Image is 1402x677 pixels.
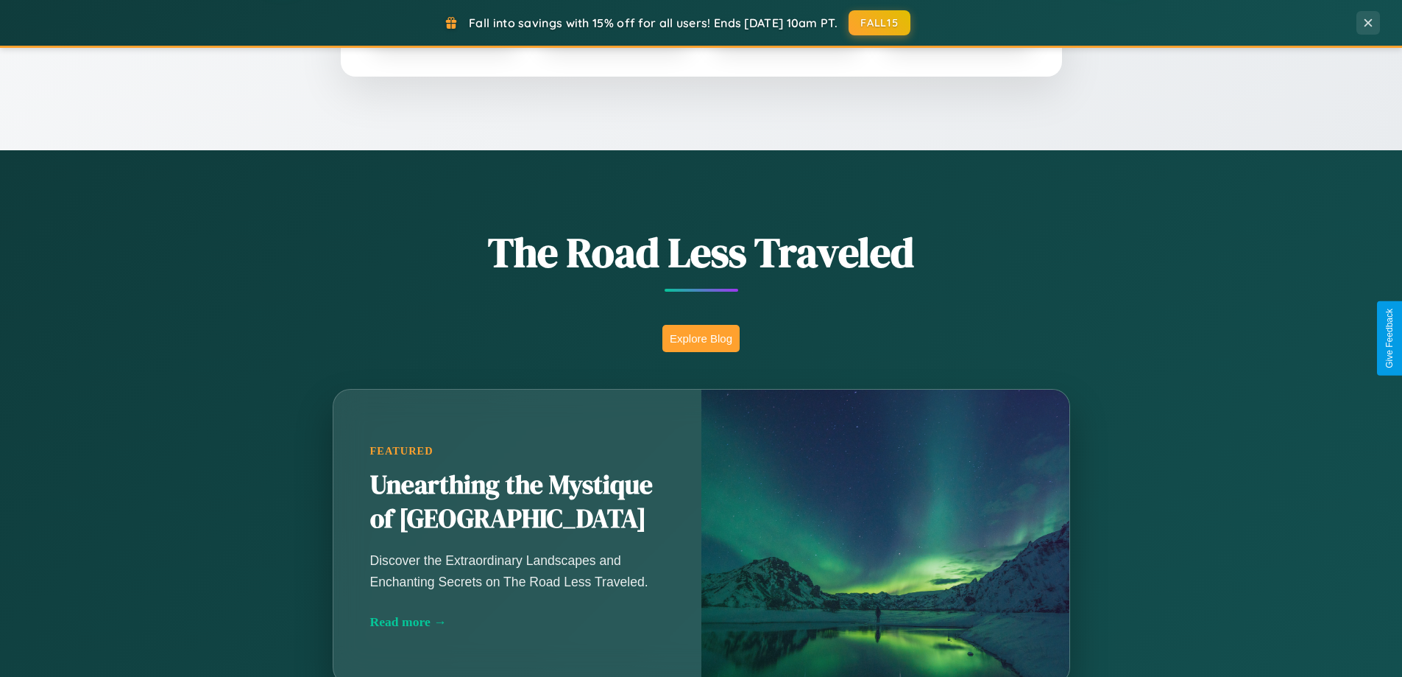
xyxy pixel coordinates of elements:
p: Discover the Extraordinary Landscapes and Enchanting Secrets on The Road Less Traveled. [370,550,665,592]
h1: The Road Less Traveled [260,224,1143,281]
h2: Unearthing the Mystique of [GEOGRAPHIC_DATA] [370,469,665,536]
div: Read more → [370,614,665,630]
div: Give Feedback [1384,309,1395,368]
div: Featured [370,445,665,457]
button: Explore Blog [662,325,740,352]
span: Fall into savings with 15% off for all users! Ends [DATE] 10am PT. [469,15,838,30]
button: FALL15 [849,10,910,35]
